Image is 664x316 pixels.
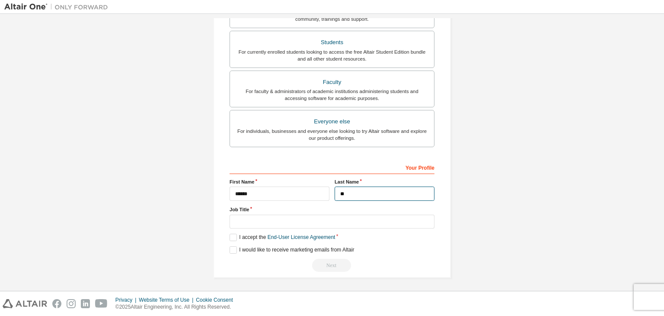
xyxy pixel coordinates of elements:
div: Read and acccept EULA to continue [230,259,434,272]
label: I accept the [230,234,335,241]
label: Job Title [230,206,434,213]
div: For faculty & administrators of academic institutions administering students and accessing softwa... [235,88,429,102]
p: © 2025 Altair Engineering, Inc. All Rights Reserved. [115,303,238,311]
div: Students [235,36,429,48]
img: Altair One [4,3,112,11]
img: linkedin.svg [81,299,90,308]
div: Everyone else [235,116,429,128]
div: For currently enrolled students looking to access the free Altair Student Edition bundle and all ... [235,48,429,62]
img: facebook.svg [52,299,61,308]
div: Cookie Consent [196,297,238,303]
img: instagram.svg [67,299,76,308]
div: Faculty [235,76,429,88]
img: youtube.svg [95,299,108,308]
img: altair_logo.svg [3,299,47,308]
label: Last Name [335,178,434,185]
a: End-User License Agreement [268,234,335,240]
div: Privacy [115,297,139,303]
div: Your Profile [230,160,434,174]
label: First Name [230,178,329,185]
label: I would like to receive marketing emails from Altair [230,246,354,254]
div: Website Terms of Use [139,297,196,303]
div: For individuals, businesses and everyone else looking to try Altair software and explore our prod... [235,128,429,142]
